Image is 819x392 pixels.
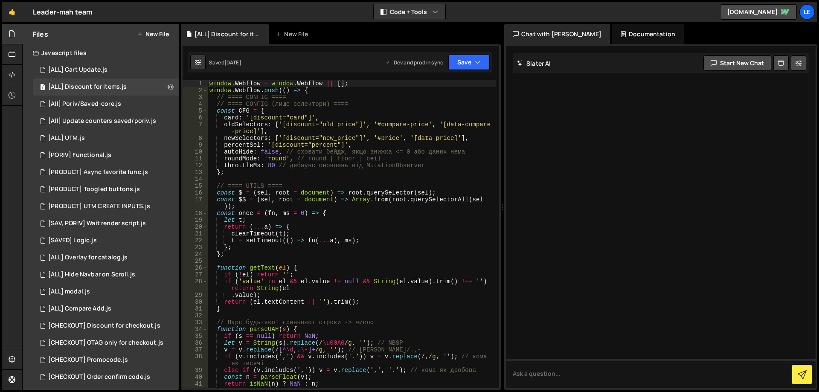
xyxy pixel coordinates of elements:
[183,210,208,217] div: 18
[183,230,208,237] div: 21
[183,142,208,148] div: 9
[183,224,208,230] div: 20
[48,168,148,176] div: [PRODUCT] Async favorite func.js
[48,237,97,244] div: [SAVED] Logic.js
[183,148,208,155] div: 10
[183,264,208,271] div: 26
[183,162,208,169] div: 12
[720,4,797,20] a: [DOMAIN_NAME]
[183,107,208,114] div: 5
[448,55,490,70] button: Save
[183,94,208,101] div: 3
[183,135,208,142] div: 8
[224,59,241,66] div: [DATE]
[183,340,208,346] div: 36
[183,183,208,189] div: 15
[40,84,45,91] span: 1
[183,319,208,326] div: 33
[517,59,551,67] h2: Slater AI
[183,80,208,87] div: 1
[33,300,179,317] div: 16298/45098.js
[612,24,684,44] div: Documentation
[48,288,90,296] div: [ALL] modal.js
[183,251,208,258] div: 24
[195,30,258,38] div: [ALL] Discount for items.js
[33,215,179,232] div: 16298/45691.js
[33,181,179,198] div: 16298/45504.js
[23,44,179,61] div: Javascript files
[48,356,128,364] div: [CHECKOUT] Promocode.js
[48,134,85,142] div: [ALL] UTM.js
[183,292,208,299] div: 29
[33,164,179,181] div: 16298/45626.js
[183,271,208,278] div: 27
[33,61,179,78] div: 16298/44467.js
[48,203,150,210] div: [PRODUCT] UTM CREATE INPUTS.js
[48,151,111,159] div: [PORIV] Functional.js
[48,186,140,193] div: [PRODUCT] Toogled buttons.js
[33,232,179,249] div: 16298/45575.js
[33,334,180,351] div: 16298/45143.js
[504,24,610,44] div: Chat with [PERSON_NAME]
[183,169,208,176] div: 13
[48,83,127,91] div: [ALL] Discount for items.js
[183,176,208,183] div: 14
[183,121,208,135] div: 7
[33,7,92,17] div: Leader-mah team
[183,380,208,387] div: 41
[33,317,179,334] div: 16298/45243.js
[183,346,208,353] div: 37
[48,305,111,313] div: [ALL] Compare Add.js
[33,283,179,300] div: 16298/44976.js
[33,369,179,386] div: 16298/44879.js
[183,305,208,312] div: 31
[2,2,23,22] a: 🤙
[48,66,107,74] div: [ALL] Cart Update.js
[48,117,156,125] div: [All] Update counters saved/poriv.js
[48,322,160,330] div: [CHECKOUT] Discount for checkout.js
[33,249,179,266] div: 16298/45111.js
[183,374,208,380] div: 40
[33,130,179,147] div: 16298/45324.js
[183,101,208,107] div: 4
[209,59,241,66] div: Saved
[385,59,443,66] div: Dev and prod in sync
[137,31,169,38] button: New File
[183,278,208,292] div: 28
[48,339,163,347] div: [CHECKOUT] GTAG only for checkout.js
[33,351,179,369] div: 16298/45144.js
[183,217,208,224] div: 19
[183,326,208,333] div: 34
[183,155,208,162] div: 11
[48,373,150,381] div: [CHECKOUT] Order confirm code.js
[276,30,311,38] div: New File
[33,113,179,130] div: 16298/45502.js
[48,220,146,227] div: [SAV, PORIV] Wait render script.js
[183,333,208,340] div: 35
[33,96,179,113] div: 16298/45501.js
[183,114,208,121] div: 6
[799,4,815,20] a: Le
[703,55,771,71] button: Start new chat
[183,258,208,264] div: 25
[33,147,179,164] div: 16298/45506.js
[183,87,208,94] div: 2
[33,198,179,215] div: 16298/45326.js
[33,78,179,96] div: 16298/45418.js
[183,312,208,319] div: 32
[183,244,208,251] div: 23
[33,266,179,283] div: 16298/44402.js
[183,237,208,244] div: 22
[183,196,208,210] div: 17
[374,4,445,20] button: Code + Tools
[48,100,121,108] div: [All] Poriv/Saved-core.js
[183,189,208,196] div: 16
[183,353,208,367] div: 38
[33,29,48,39] h2: Files
[48,254,128,261] div: [ALL] Overlay for catalog.js
[183,367,208,374] div: 39
[183,299,208,305] div: 30
[48,271,135,279] div: [ALL] Hide Navbar on Scroll.js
